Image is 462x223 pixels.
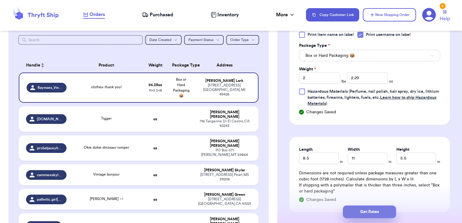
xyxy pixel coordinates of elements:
[366,32,411,38] span: Print username on label
[307,32,354,38] span: Print item name on label
[230,38,249,42] span: Order Type
[153,146,157,150] strong: oz
[198,168,251,173] div: [PERSON_NAME] Skylar
[37,197,63,202] span: pathetic.girl[DEMOGRAPHIC_DATA]
[198,173,251,182] div: [STREET_ADDRESS] Pearl , MS 39208
[84,146,129,149] span: Okie dokie dinosaur romper
[299,147,313,153] label: Length
[217,11,239,18] span: Inventory
[389,159,392,164] span: in
[299,170,440,194] div: Dimensions are not required unless package measures greater than one cubic foot (1728 inches). Ca...
[198,197,251,206] div: [STREET_ADDRESS] [GEOGRAPHIC_DATA] , CA 93221
[306,197,336,203] span: Changes Saved
[93,173,119,176] span: Vintage bonjour
[188,38,213,42] span: Payment Status
[101,117,112,120] span: Tigger
[422,8,436,22] a: 6
[70,58,142,73] th: Product
[145,35,182,45] button: Date Created
[198,79,251,83] div: [PERSON_NAME] Lark
[148,83,162,87] strong: 34.29 oz
[211,11,239,18] a: Inventory
[341,79,346,84] span: lbs
[348,147,360,153] label: Width
[440,15,450,22] span: Help
[26,62,40,69] span: Handle
[307,89,439,106] span: (Perfume, nail polish, hair spray, dry ice, lithium batteries, firearms, lighters, fuels, etc. )
[89,11,105,18] span: Orders
[37,173,63,177] span: cammieeskylarr
[389,79,393,84] span: oz
[305,53,355,59] span: Box or Hard Packaging 📦
[37,117,63,121] span: [DOMAIN_NAME]
[440,3,446,9] div: 6
[153,198,157,201] strong: oz
[299,182,440,194] p: If shipping with a polymailer that is thicker than three inches, select "Box or hard packaging".
[150,11,173,18] span: Purchased
[276,11,295,18] div: More
[198,192,251,197] div: [PERSON_NAME] Green
[173,78,190,98] span: Box or Hard Packaging 📦
[184,35,224,45] button: Payment Status
[198,119,251,128] div: 716 Tangerine Dr El Centro , CA 92243
[90,197,123,201] span: [PERSON_NAME]
[83,11,105,19] a: Orders
[149,38,171,42] span: Date Created
[299,43,330,49] label: Package Type
[440,10,450,22] a: Help
[40,62,45,69] button: Sort ascending
[18,35,143,45] input: Search
[168,58,194,73] th: Package Type
[343,205,396,218] button: Get Rates
[198,110,251,119] div: [PERSON_NAME] [PERSON_NAME]
[437,159,440,164] span: in
[306,109,336,115] span: Changes Saved
[120,197,123,201] span: + 1
[363,8,416,21] button: New Shipping Order
[340,159,343,164] span: in
[306,8,359,21] button: Copy Customer Link
[299,66,316,72] label: Weight
[307,89,348,94] span: Hazardous Materials
[142,11,173,18] a: Purchased
[149,89,162,92] span: 11 x 5.5 x 8
[198,83,251,97] div: [STREET_ADDRESS] [GEOGRAPHIC_DATA] , MI 49426
[91,85,122,89] span: clothes- thank you!
[198,148,251,157] div: PO Box 571 [PERSON_NAME] , MT 59864
[37,146,63,150] span: probstjaceyherrera
[226,35,259,45] button: Order Type
[37,85,63,90] span: Raymaes_VintageKids
[153,173,157,177] strong: oz
[396,147,409,153] label: Height
[198,139,251,148] div: [PERSON_NAME] [PERSON_NAME]
[142,58,168,73] th: Weight
[299,50,440,61] button: Box or Hard Packaging 📦
[153,117,157,121] strong: oz
[194,58,259,73] th: Address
